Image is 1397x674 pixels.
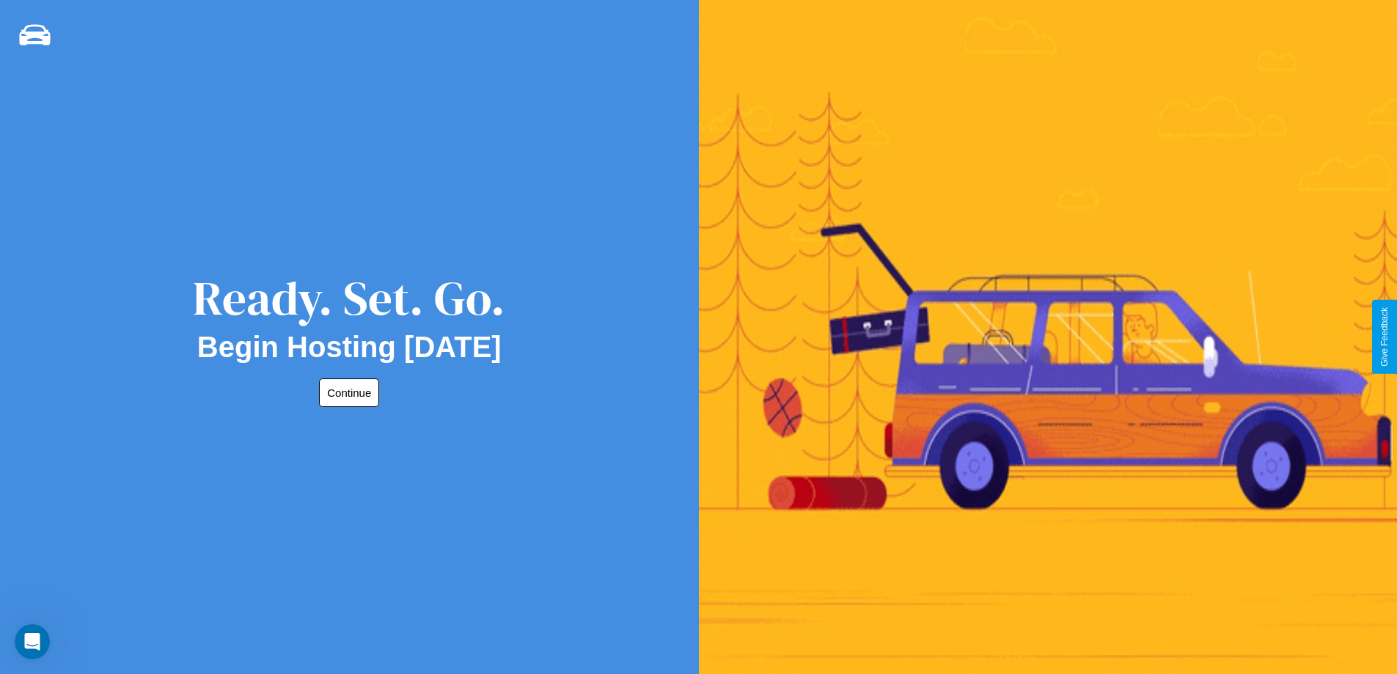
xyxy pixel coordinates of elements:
div: Ready. Set. Go. [193,265,505,331]
button: Continue [319,378,379,407]
div: Give Feedback [1379,307,1390,367]
h2: Begin Hosting [DATE] [197,331,502,364]
iframe: Intercom live chat [15,624,50,659]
